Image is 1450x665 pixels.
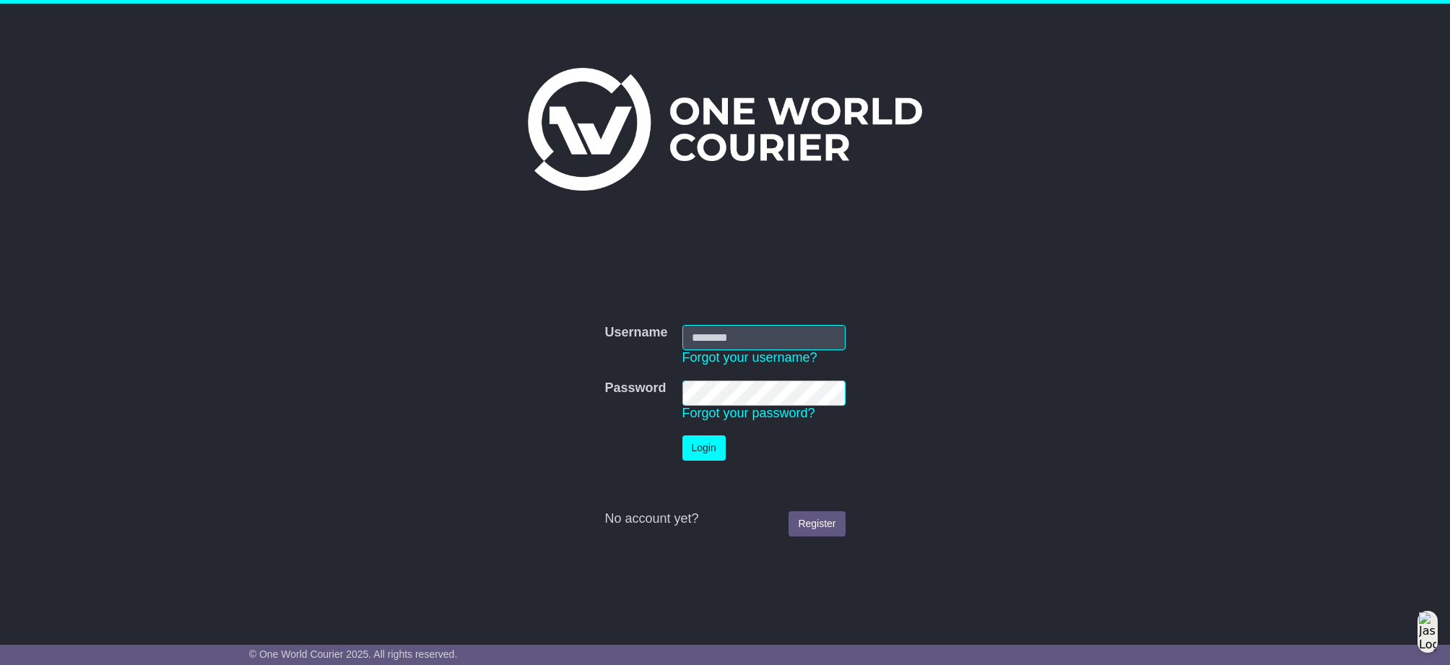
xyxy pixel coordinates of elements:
[604,511,845,527] div: No account yet?
[789,511,845,536] a: Register
[682,435,726,461] button: Login
[682,406,815,420] a: Forgot your password?
[604,325,667,341] label: Username
[604,381,666,396] label: Password
[249,648,458,660] span: © One World Courier 2025. All rights reserved.
[682,350,817,365] a: Forgot your username?
[528,68,922,191] img: One World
